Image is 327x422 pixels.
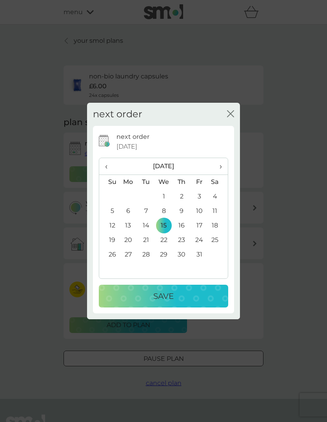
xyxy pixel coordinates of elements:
[99,175,119,189] th: Su
[119,218,137,233] td: 13
[116,132,149,142] p: next order
[99,285,228,307] button: Save
[99,204,119,218] td: 5
[208,175,228,189] th: Sa
[191,175,208,189] th: Fr
[208,233,228,247] td: 25
[155,247,173,262] td: 29
[155,189,173,204] td: 1
[99,247,119,262] td: 26
[173,204,191,218] td: 9
[173,233,191,247] td: 23
[119,204,137,218] td: 6
[137,233,155,247] td: 21
[155,175,173,189] th: We
[137,204,155,218] td: 7
[137,247,155,262] td: 28
[191,218,208,233] td: 17
[119,247,137,262] td: 27
[119,175,137,189] th: Mo
[137,175,155,189] th: Tu
[208,218,228,233] td: 18
[105,158,113,175] span: ‹
[208,189,228,204] td: 4
[208,204,228,218] td: 11
[155,204,173,218] td: 8
[173,247,191,262] td: 30
[173,175,191,189] th: Th
[119,233,137,247] td: 20
[155,233,173,247] td: 22
[153,290,174,302] p: Save
[99,233,119,247] td: 19
[93,109,142,120] h2: next order
[116,142,137,152] span: [DATE]
[173,218,191,233] td: 16
[173,189,191,204] td: 2
[214,158,222,175] span: ›
[155,218,173,233] td: 15
[99,218,119,233] td: 12
[137,218,155,233] td: 14
[191,247,208,262] td: 31
[191,189,208,204] td: 3
[119,158,208,175] th: [DATE]
[227,110,234,118] button: close
[191,233,208,247] td: 24
[191,204,208,218] td: 10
